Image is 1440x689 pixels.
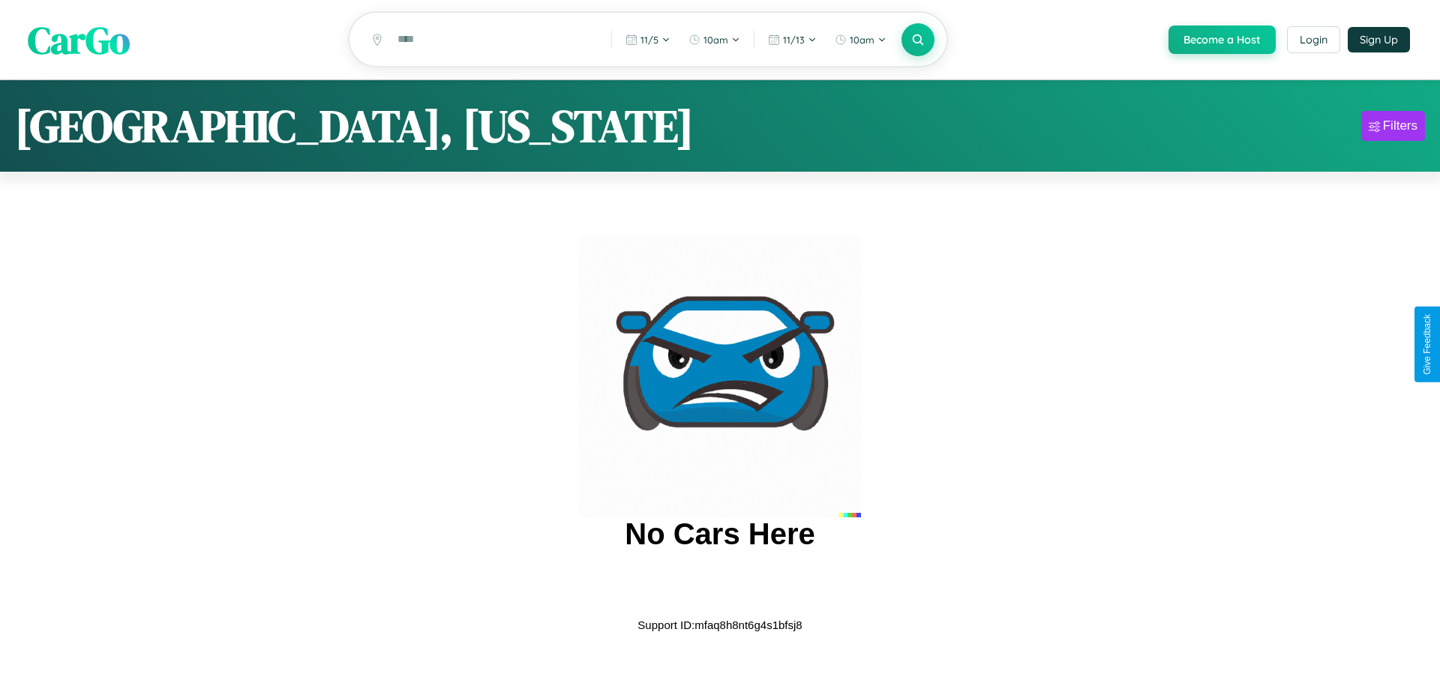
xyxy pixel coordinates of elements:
p: Support ID: mfaq8h8nt6g4s1bfsj8 [637,615,802,635]
button: 11/13 [760,28,824,52]
h2: No Cars Here [625,517,814,551]
button: Sign Up [1348,27,1410,52]
button: Become a Host [1168,25,1276,54]
button: Filters [1361,111,1425,141]
span: 10am [703,34,728,46]
button: Login [1287,26,1340,53]
h1: [GEOGRAPHIC_DATA], [US_STATE] [15,95,694,157]
span: CarGo [28,13,130,65]
div: Filters [1383,118,1417,133]
button: 10am [827,28,894,52]
div: Give Feedback [1422,314,1432,375]
button: 11/5 [618,28,678,52]
span: 11 / 13 [783,34,805,46]
span: 10am [850,34,874,46]
button: 10am [681,28,748,52]
img: car [579,235,861,517]
span: 11 / 5 [640,34,658,46]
